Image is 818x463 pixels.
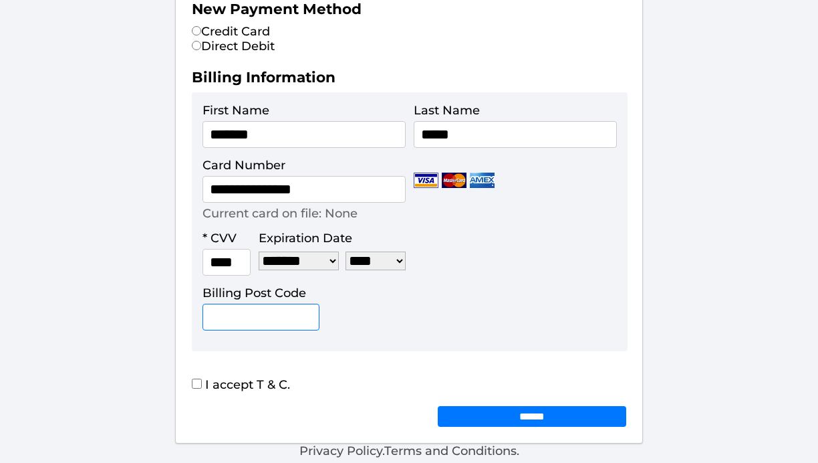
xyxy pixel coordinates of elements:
label: Expiration Date [259,231,352,246]
a: Privacy Policy [299,444,382,458]
p: Current card on file: None [202,206,358,221]
label: Direct Debit [192,39,275,54]
a: Terms and Conditions [384,444,517,458]
h2: Billing Information [192,68,626,92]
label: Billing Post Code [202,286,306,300]
label: Credit Card [192,24,270,39]
img: Mastercard [442,173,466,188]
input: I accept T & C. [192,379,202,389]
label: I accept T & C. [192,377,290,392]
label: * CVV [202,231,237,246]
input: Credit Card [192,26,201,35]
input: Direct Debit [192,41,201,50]
label: First Name [202,103,269,118]
label: Card Number [202,158,285,173]
label: Last Name [414,103,480,118]
img: Visa [414,173,438,188]
img: Amex [470,173,495,188]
